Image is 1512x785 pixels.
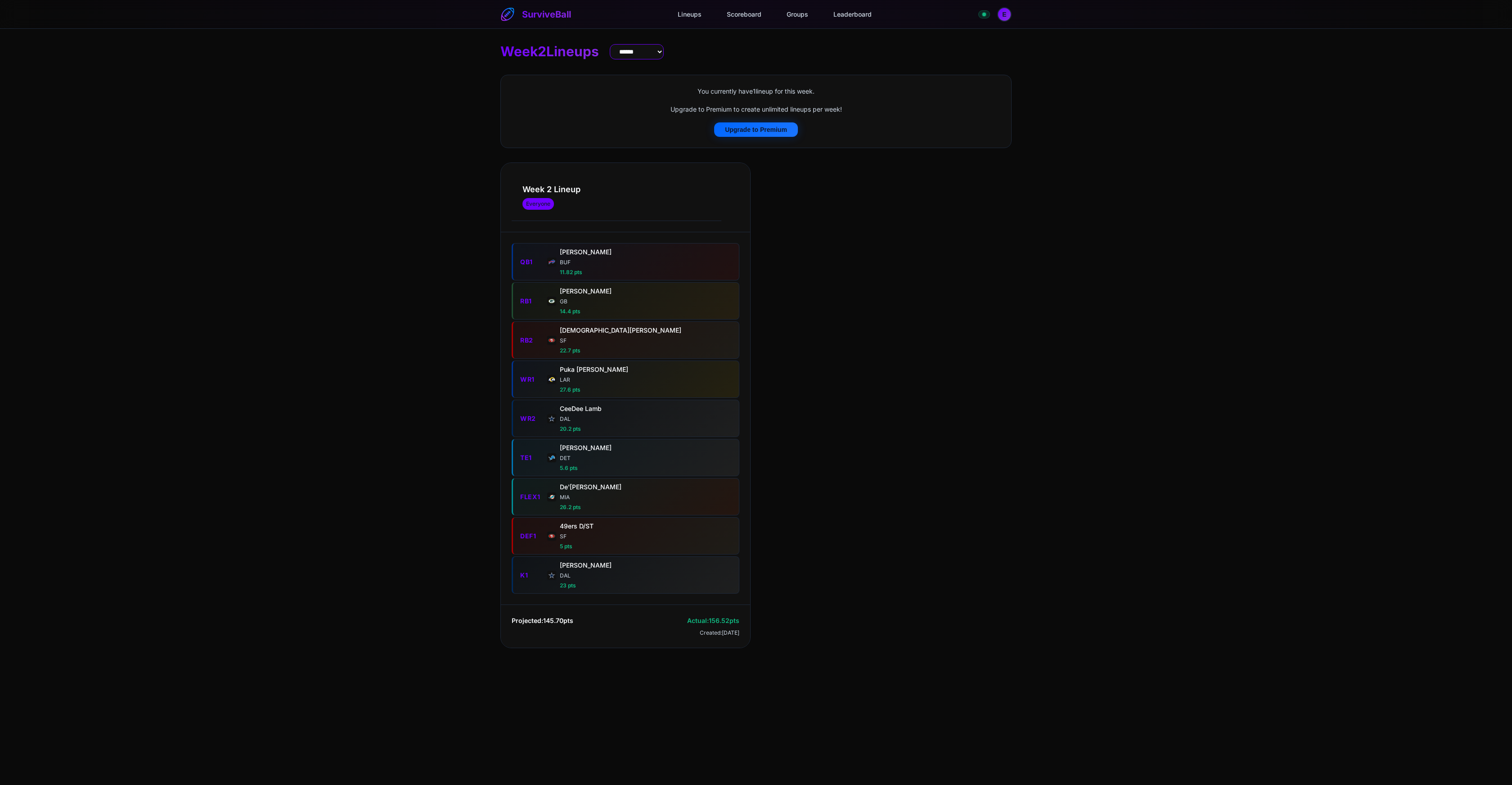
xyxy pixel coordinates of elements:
[512,104,1000,115] p: Upgrade to Premium to create unlimited lineups per week!
[560,269,582,275] span: 11.82 pts
[560,325,696,335] div: [DEMOGRAPHIC_DATA][PERSON_NAME]
[560,443,696,452] div: [PERSON_NAME]
[547,414,556,423] img: DAL logo
[560,337,696,345] div: SF
[997,7,1012,22] button: Open profile menu
[560,504,581,510] span: 26.2 pts
[560,365,696,374] div: Puka [PERSON_NAME]
[512,629,739,637] div: Created: [DATE]
[547,257,556,266] img: BUF logo
[687,616,739,625] div: Actual: 156.52 pts
[560,298,696,306] div: GB
[547,492,556,501] img: MIA logo
[560,376,696,384] div: LAR
[520,531,547,541] div: DEF1
[560,386,580,393] span: 27.6 pts
[560,454,696,462] div: DET
[547,336,556,345] img: SF logo
[500,7,515,22] img: SurviveBall
[720,6,769,23] a: Scoreboard
[547,297,556,306] img: GB logo
[560,404,696,413] div: CeeDee Lamb
[560,532,696,541] div: SF
[520,492,547,501] div: FLEX1
[547,532,556,541] img: SF logo
[560,258,696,266] div: BUF
[560,415,696,423] div: DAL
[560,425,581,432] span: 20.2 pts
[560,543,572,550] span: 5 pts
[714,122,798,137] button: Upgrade to Premium
[560,582,576,589] span: 23 pts
[500,7,571,22] a: SurviveBall
[560,308,580,315] span: 14.4 pts
[500,43,599,60] h1: Week 2 Lineups
[560,560,696,570] div: [PERSON_NAME]
[512,86,1000,97] p: You currently have 1 lineup for this week.
[560,493,696,501] div: MIA
[520,374,547,384] div: WR1
[547,375,556,384] img: LAR logo
[520,453,547,462] div: TE1
[512,616,573,625] div: Projected: 145.70 pts
[670,6,709,23] a: Lineups
[520,335,547,345] div: RB2
[826,6,879,23] a: Leaderboard
[560,347,580,354] span: 22.7 pts
[520,296,547,306] div: RB1
[560,482,696,492] div: De'[PERSON_NAME]
[520,570,547,580] div: K1
[522,198,554,210] span: Everyone
[560,572,696,580] div: DAL
[547,571,556,580] img: DAL logo
[560,286,696,296] div: [PERSON_NAME]
[560,247,696,257] div: [PERSON_NAME]
[547,453,556,462] img: DET logo
[560,521,696,531] div: 49ers D/ST
[560,465,578,471] span: 5.6 pts
[520,257,547,266] div: QB1
[520,414,547,423] div: WR2
[779,6,815,23] a: Groups
[522,185,711,195] h3: Week 2 Lineup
